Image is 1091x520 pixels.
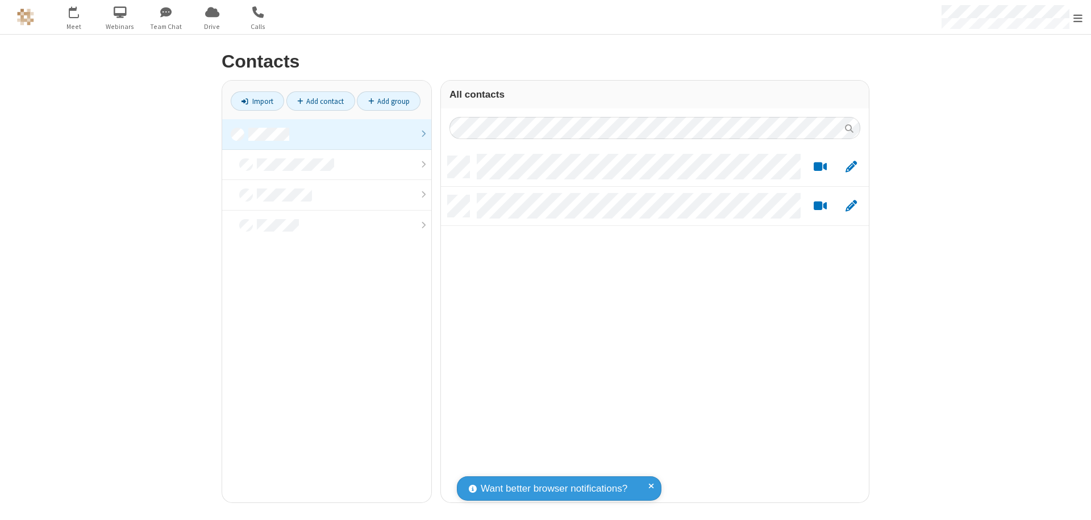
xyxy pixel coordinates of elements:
button: Edit [840,160,862,174]
a: Add contact [286,91,355,111]
span: Calls [237,22,280,32]
button: Edit [840,199,862,213]
iframe: Chat [1063,490,1082,512]
div: grid [441,148,869,502]
span: Drive [191,22,234,32]
a: Add group [357,91,420,111]
img: QA Selenium DO NOT DELETE OR CHANGE [17,9,34,26]
a: Import [231,91,284,111]
span: Want better browser notifications? [481,481,627,496]
button: Start a video meeting [809,160,831,174]
div: 1 [77,6,84,15]
span: Webinars [99,22,141,32]
h3: All contacts [449,89,860,100]
button: Start a video meeting [809,199,831,213]
span: Meet [53,22,95,32]
span: Team Chat [145,22,188,32]
h2: Contacts [222,52,869,72]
